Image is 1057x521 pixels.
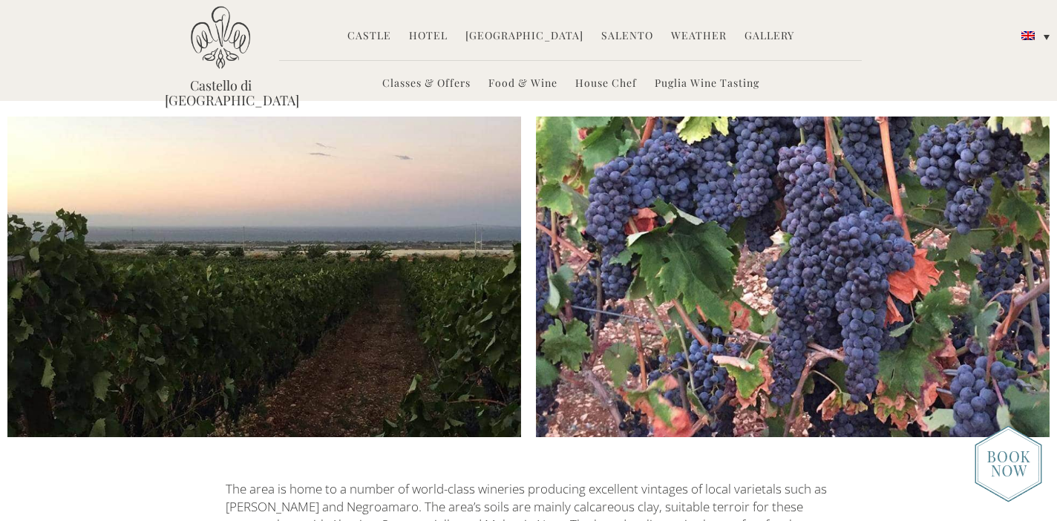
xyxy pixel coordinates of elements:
[975,425,1042,502] img: new-booknow.png
[165,78,276,108] a: Castello di [GEOGRAPHIC_DATA]
[465,28,583,45] a: [GEOGRAPHIC_DATA]
[575,76,637,93] a: House Chef
[191,6,250,69] img: Castello di Ugento
[655,76,759,93] a: Puglia Wine Tasting
[671,28,727,45] a: Weather
[745,28,794,45] a: Gallery
[536,117,1050,437] img: wine-tasting-02.jpg
[601,28,653,45] a: Salento
[347,28,391,45] a: Castle
[488,76,557,93] a: Food & Wine
[382,76,471,93] a: Classes & Offers
[7,117,521,437] img: wine-tasting-01.jpg
[409,28,448,45] a: Hotel
[1021,31,1035,40] img: English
